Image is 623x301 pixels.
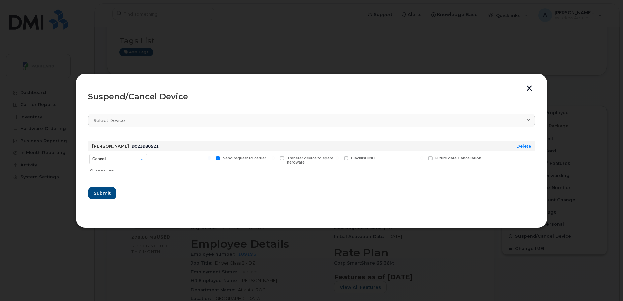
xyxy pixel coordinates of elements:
[223,156,266,160] span: Send request to carrier
[435,156,481,160] span: Future date Cancellation
[88,93,535,101] div: Suspend/Cancel Device
[94,190,111,196] span: Submit
[272,156,275,160] input: Transfer device to spare hardware
[88,114,535,127] a: Select device
[420,156,423,160] input: Future date Cancellation
[516,144,531,149] a: Delete
[90,165,147,173] div: Choose action
[132,144,159,149] span: 9023980521
[287,156,333,165] span: Transfer device to spare hardware
[92,144,129,149] strong: [PERSON_NAME]
[88,187,116,199] button: Submit
[336,156,339,160] input: Blacklist IMEI
[351,156,375,160] span: Blacklist IMEI
[94,117,125,124] span: Select device
[208,156,211,160] input: Send request to carrier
